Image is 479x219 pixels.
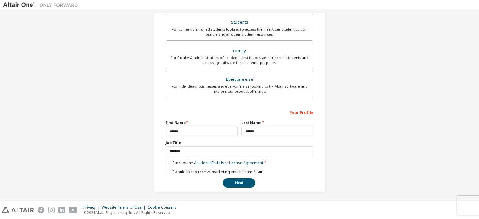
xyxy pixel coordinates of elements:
[58,207,65,213] img: linkedin.svg
[170,18,309,27] div: Students
[83,205,102,210] div: Privacy
[38,207,44,213] img: facebook.svg
[166,160,263,165] label: I accept the
[194,160,263,165] a: Academic End-User License Agreement
[241,120,313,125] label: Last Name
[102,205,148,210] div: Website Terms of Use
[69,207,78,213] img: youtube.svg
[83,210,180,215] p: © 2025 Altair Engineering, Inc. All Rights Reserved.
[166,120,238,125] label: First Name
[166,169,263,174] label: I would like to receive marketing emails from Altair
[166,107,313,117] div: Your Profile
[166,140,313,145] label: Job Title
[148,205,180,210] div: Cookie Consent
[170,75,309,84] div: Everyone else
[170,47,309,55] div: Faculty
[170,84,309,94] div: For individuals, businesses and everyone else looking to try Altair software and explore our prod...
[48,207,55,213] img: instagram.svg
[3,2,81,8] img: Altair One
[170,27,309,37] div: For currently enrolled students looking to access the free Altair Student Edition bundle and all ...
[2,207,34,213] img: altair_logo.svg
[170,55,309,65] div: For faculty & administrators of academic institutions administering students and accessing softwa...
[223,178,255,188] button: Next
